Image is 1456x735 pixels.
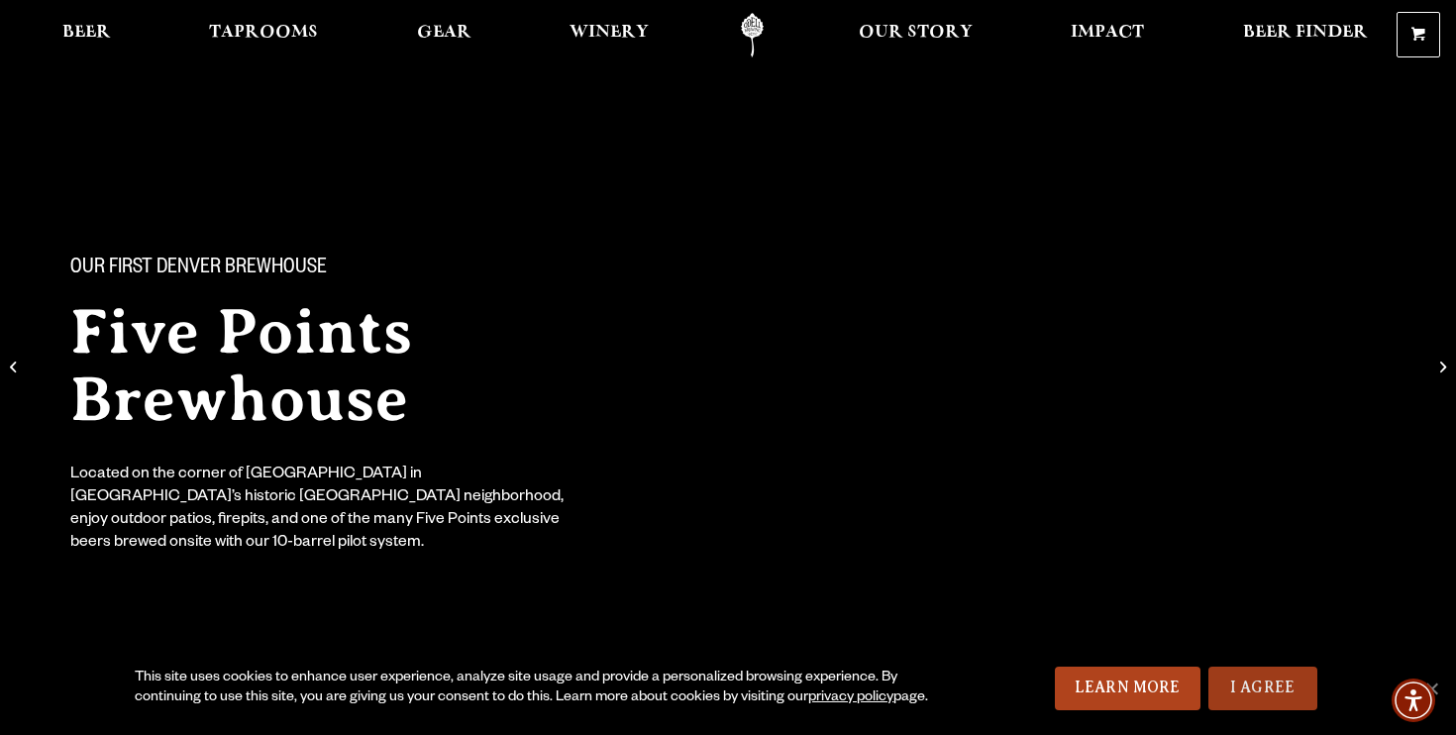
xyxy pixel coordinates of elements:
[135,669,949,708] div: This site uses cookies to enhance user experience, analyze site usage and provide a personalized ...
[715,13,789,57] a: Odell Home
[62,25,111,41] span: Beer
[846,13,986,57] a: Our Story
[70,257,327,282] span: Our First Denver Brewhouse
[1392,679,1435,722] div: Accessibility Menu
[808,690,893,706] a: privacy policy
[1055,667,1200,710] a: Learn More
[417,25,471,41] span: Gear
[1208,667,1317,710] a: I Agree
[196,13,331,57] a: Taprooms
[1058,13,1157,57] a: Impact
[1071,25,1144,41] span: Impact
[70,298,688,433] h2: Five Points Brewhouse
[1243,25,1368,41] span: Beer Finder
[209,25,318,41] span: Taprooms
[70,465,577,556] div: Located on the corner of [GEOGRAPHIC_DATA] in [GEOGRAPHIC_DATA]’s historic [GEOGRAPHIC_DATA] neig...
[50,13,124,57] a: Beer
[404,13,484,57] a: Gear
[570,25,649,41] span: Winery
[859,25,973,41] span: Our Story
[1230,13,1381,57] a: Beer Finder
[557,13,662,57] a: Winery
